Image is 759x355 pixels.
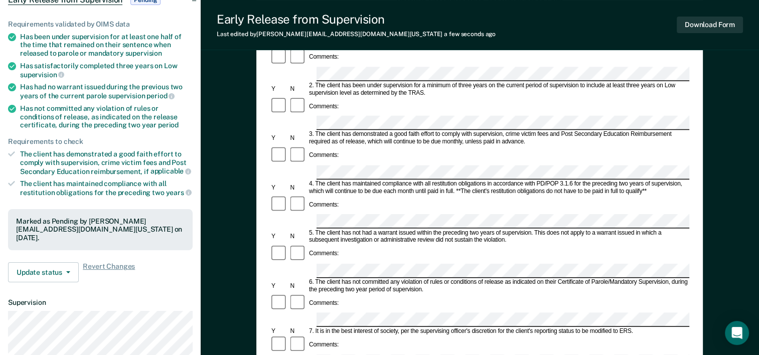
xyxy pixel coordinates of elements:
[308,328,689,335] div: 7. It is in the best interest of society, per the supervising officer's discretion for the client...
[217,31,496,38] div: Last edited by [PERSON_NAME][EMAIL_ADDRESS][DOMAIN_NAME][US_STATE]
[444,31,496,38] span: a few seconds ago
[270,86,288,93] div: Y
[308,230,689,245] div: 5. The client has not had a warrant issued within the preceding two years of supervision. This do...
[289,282,308,290] div: N
[8,20,193,29] div: Requirements validated by OIMS data
[308,82,689,97] div: 2. The client has been under supervision for a minimum of three years on the current period of su...
[289,135,308,142] div: N
[146,92,175,100] span: period
[725,321,749,345] div: Open Intercom Messenger
[308,103,340,110] div: Comments:
[289,184,308,192] div: N
[308,131,689,146] div: 3. The client has demonstrated a good faith effort to comply with supervision, crime victim fees ...
[289,86,308,93] div: N
[289,233,308,241] div: N
[20,62,193,79] div: Has satisfactorily completed three years on Low
[20,150,193,175] div: The client has demonstrated a good faith effort to comply with supervision, crime victim fees and...
[8,137,193,146] div: Requirements to check
[308,201,340,209] div: Comments:
[308,250,340,258] div: Comments:
[308,299,340,307] div: Comments:
[677,17,743,33] button: Download Form
[83,262,135,282] span: Revert Changes
[8,298,193,307] dt: Supervision
[20,33,193,58] div: Has been under supervision for at least one half of the time that remained on their sentence when...
[150,167,191,175] span: applicable
[20,83,193,100] div: Has had no warrant issued during the previous two years of the current parole supervision
[8,262,79,282] button: Update status
[158,121,179,129] span: period
[16,217,185,242] div: Marked as Pending by [PERSON_NAME][EMAIL_ADDRESS][DOMAIN_NAME][US_STATE] on [DATE].
[308,181,689,196] div: 4. The client has maintained compliance with all restitution obligations in accordance with PD/PO...
[20,104,193,129] div: Has not committed any violation of rules or conditions of release, as indicated on the release ce...
[20,180,193,197] div: The client has maintained compliance with all restitution obligations for the preceding two
[289,328,308,335] div: N
[270,233,288,241] div: Y
[125,49,162,57] span: supervision
[217,12,496,27] div: Early Release from Supervision
[270,135,288,142] div: Y
[270,328,288,335] div: Y
[308,279,689,294] div: 6. The client has not committed any violation of rules or conditions of release as indicated on t...
[308,341,340,349] div: Comments:
[308,152,340,159] div: Comments:
[270,282,288,290] div: Y
[270,184,288,192] div: Y
[308,54,340,61] div: Comments:
[166,189,192,197] span: years
[20,71,64,79] span: supervision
